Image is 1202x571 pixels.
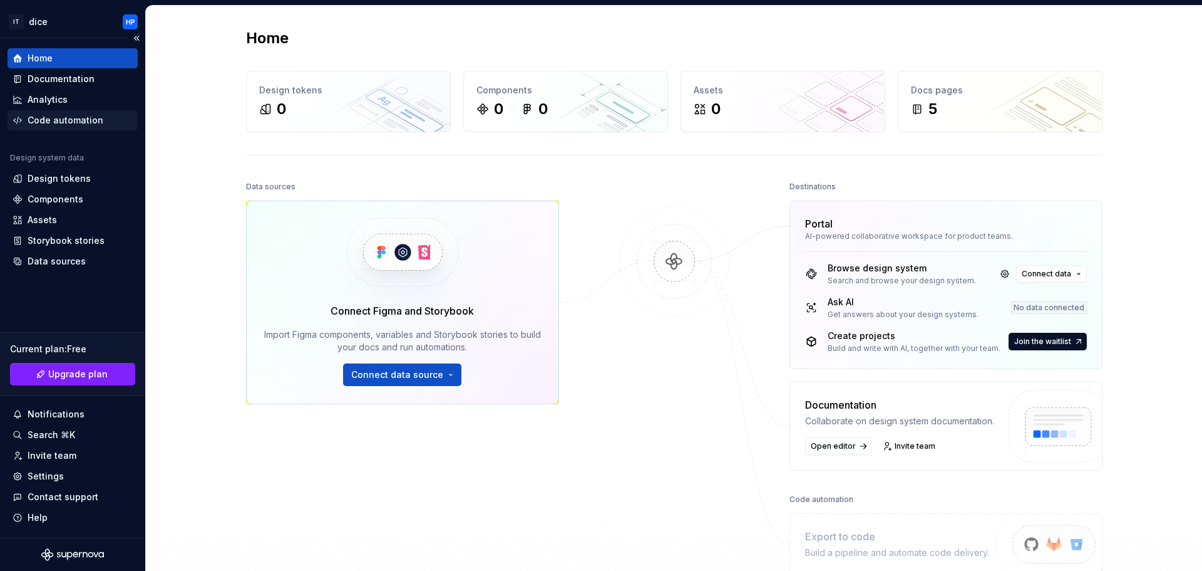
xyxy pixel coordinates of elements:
div: 0 [494,99,503,119]
div: Portal [805,216,833,231]
div: 0 [711,99,721,119]
a: Settings [8,466,138,486]
div: Data sources [246,178,295,196]
div: Browse design system [828,262,976,275]
div: Docs pages [911,84,1089,97]
a: Documentation [8,69,138,89]
button: Contact support [8,487,138,507]
div: Contact support [28,491,98,503]
button: Connect data [1016,265,1087,283]
a: Design tokens [8,169,138,189]
div: Documentation [805,397,994,412]
div: Search ⌘K [28,429,75,441]
div: Notifications [28,408,85,421]
div: Connect Figma and Storybook [331,303,474,318]
a: Assets [8,210,138,230]
div: Code automation [28,114,103,127]
div: Analytics [28,93,68,106]
a: Code automation [8,110,138,130]
div: Search and browse your design system. [828,276,976,286]
div: Code automation [789,491,853,508]
a: Home [8,48,138,68]
span: Join the waitlist [1014,337,1071,347]
div: Design tokens [28,172,91,185]
a: Storybook stories [8,231,138,251]
div: Settings [28,470,64,483]
button: ITdiceHP [3,8,143,35]
div: Destinations [789,178,836,196]
a: Components00 [463,71,668,132]
div: Design tokens [259,84,438,97]
div: Design system data [10,153,84,163]
div: Help [28,511,48,524]
div: HP [126,17,135,27]
div: Build a pipeline and automate code delivery. [805,547,989,559]
a: Data sources [8,251,138,271]
div: Assets [694,84,872,97]
div: Documentation [28,73,95,85]
a: Design tokens0 [246,71,451,132]
button: Connect data source [343,364,461,386]
span: Connect data [1022,269,1071,279]
div: Build and write with AI, together with your team. [828,343,1000,354]
span: Invite team [895,441,935,451]
div: Invite team [28,449,76,462]
div: Ask AI [828,296,979,308]
div: Components [476,84,655,97]
button: Notifications [8,404,138,424]
div: 0 [538,99,548,119]
div: Assets [28,214,57,226]
span: Open editor [811,441,856,451]
a: Invite team [8,446,138,466]
div: Collaborate on design system documentation. [805,415,994,427]
a: Assets0 [681,71,885,132]
div: Get answers about your design systems. [828,310,979,320]
div: Data sources [28,255,86,268]
div: 5 [928,99,937,119]
a: Invite team [879,437,941,455]
button: Join the waitlist [1009,333,1087,350]
div: IT [9,14,24,29]
div: AI-powered collaborative workspace for product teams. [805,231,1087,241]
div: Components [28,193,83,206]
div: No data connected [1011,301,1087,314]
div: Storybook stories [28,234,105,247]
a: Open editor [805,437,871,455]
div: Home [28,52,53,65]
button: Help [8,508,138,528]
button: Search ⌘K [8,425,138,445]
svg: Supernova Logo [41,548,104,561]
a: Components [8,189,138,209]
div: dice [29,16,48,28]
div: Create projects [828,330,1000,342]
button: Collapse sidebar [128,29,145,47]
a: Analytics [8,90,138,110]
div: Import Figma components, variables and Storybook stories to build your docs and run automations. [264,328,541,354]
div: Export to code [805,529,989,544]
div: Current plan : Free [10,343,135,355]
span: Connect data source [351,369,443,381]
span: Upgrade plan [48,368,108,380]
button: Upgrade plan [10,363,135,385]
a: Docs pages5 [898,71,1102,132]
div: 0 [277,99,286,119]
h2: Home [246,28,289,48]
